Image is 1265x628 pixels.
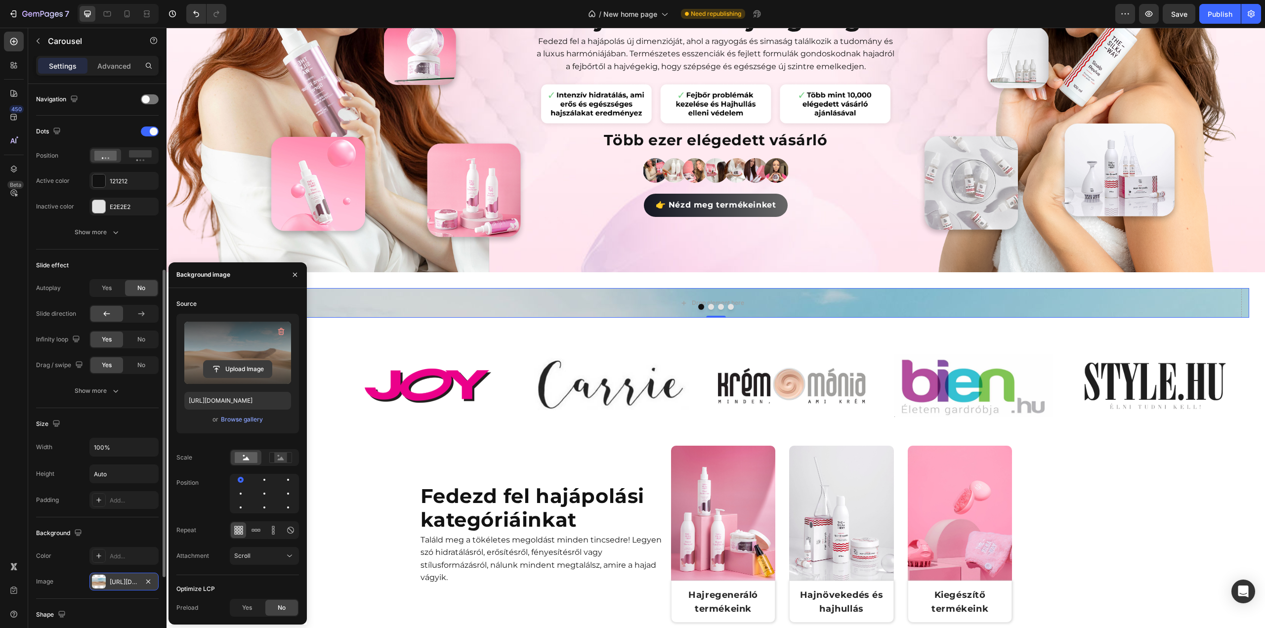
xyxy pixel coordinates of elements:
[36,443,52,452] div: Width
[102,284,112,293] span: Yes
[278,603,286,612] span: No
[75,227,121,237] div: Show more
[184,392,291,410] input: https://example.com/image.jpg
[36,527,84,540] div: Background
[532,276,538,282] button: Dot
[477,166,622,189] a: 👉 Nézd meg termékeinket
[176,299,197,308] div: Source
[1231,580,1255,603] div: Open Intercom Messenger
[1171,10,1187,18] span: Save
[167,28,1265,628] iframe: Design area
[90,438,158,456] input: Auto
[603,9,657,19] span: New home page
[36,125,63,138] div: Dots
[1163,4,1195,24] button: Save
[633,562,717,586] strong: Hajnövekedés és hajhullás
[36,333,82,346] div: Infinity loop
[137,335,145,344] span: No
[198,341,325,376] img: Alt image
[242,603,252,612] span: Yes
[551,276,557,282] button: Dot
[220,415,263,424] button: Browse gallery
[505,418,609,567] img: TheSilkyWay Hajregeneráló Sampon, Kondicionáló, Maszk és Miracle Hajregeneráló Víz rózsaszín hátt...
[203,360,272,378] button: Upload Image
[176,453,192,462] div: Scale
[741,418,846,553] a: Hajregeneráló termékek károsodott hajra – TheSilkyWay sampon, balzsam, maszk és regeneráló víz
[525,271,578,279] div: Drop element here
[36,309,76,318] div: Slide direction
[176,270,230,279] div: Background image
[110,496,156,505] div: Add...
[110,552,156,561] div: Add...
[253,456,497,505] h2: Fedezd fel hajápolási kategóriáinkat
[36,469,54,478] div: Height
[477,128,621,156] img: gempages_490611713016595313-3cd959bd-6b9c-4884-a917-c85f24792f8f.png
[741,418,846,567] img: TheSilkyWay Hajregeneráló Sampon, Kondicionáló, Maszk és Miracle Hajregeneráló Víz rózsaszín hátt...
[36,261,69,270] div: Slide effect
[36,608,68,622] div: Shape
[765,562,822,586] span: Kiegészítő termékeink
[728,327,886,390] img: Alt image
[212,414,218,425] span: or
[522,562,591,586] strong: Hajregeneráló termékeink
[137,284,145,293] span: No
[176,551,209,560] div: Attachment
[691,9,741,18] span: Need republishing
[137,361,145,370] span: No
[176,603,198,612] div: Preload
[36,359,85,372] div: Drag / swipe
[7,181,24,189] div: Beta
[623,418,727,567] img: TheSilkyWay Hajregeneráló Sampon, Kondicionáló, Maszk és Miracle Hajregeneráló Víz rózsaszín hátt...
[28,247,57,255] div: Carousel
[110,578,138,586] div: [URL][DOMAIN_NAME]
[364,330,522,386] img: Alt image
[561,276,567,282] button: Dot
[36,418,62,431] div: Size
[90,465,158,483] input: Auto
[36,577,53,586] div: Image
[16,320,143,396] img: Alt image
[102,361,112,370] span: Yes
[48,35,132,47] p: Carousel
[36,284,61,293] div: Autoplay
[36,551,51,560] div: Color
[36,382,159,400] button: Show more
[230,547,299,565] button: Scroll
[36,202,74,211] div: Inactive color
[599,9,601,19] span: /
[176,478,199,487] div: Position
[918,335,1060,382] img: Alt image
[4,4,74,24] button: 7
[49,61,77,71] p: Settings
[505,418,609,553] a: Hajregeneráló termékek károsodott hajra – TheSilkyWay sampon, balzsam, maszk és regeneráló víz
[1199,4,1241,24] button: Publish
[633,560,717,586] a: Hajnövekedés és hajhullás
[110,203,156,211] div: E2E2E2
[221,415,263,424] div: Browse gallery
[176,526,196,535] div: Repeat
[36,93,80,106] div: Navigation
[176,585,215,593] div: Optimize LCP
[369,52,729,103] img: gempages_490611713016595313-2dcd97fc-dee3-4d1a-b26f-f909c29b49d3.png
[9,105,24,113] div: 450
[254,506,496,556] p: Találd meg a tökéletes megoldást minden tincsedre! Legyen szó hidratálásról, erősítésről, fényesí...
[489,172,610,182] span: 👉 Nézd meg termékeinket
[36,223,159,241] button: Show more
[75,386,121,396] div: Show more
[186,4,226,24] div: Undo/Redo
[542,276,548,282] button: Dot
[102,335,112,344] span: Yes
[522,560,591,586] a: Hajregeneráló termékeink
[65,8,69,20] p: 7
[546,334,704,382] img: Alt image
[36,496,59,504] div: Padding
[369,103,729,123] h2: Több ezer elégedett vásárló
[110,177,156,186] div: 121212
[765,560,822,586] a: Kiegészítő termékeink
[97,61,131,71] p: Advanced
[234,552,251,559] span: Scroll
[36,151,58,160] div: Position
[1208,9,1232,19] div: Publish
[623,418,727,553] a: Hajregeneráló termékek károsodott hajra – TheSilkyWay sampon, balzsam, maszk és regeneráló víz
